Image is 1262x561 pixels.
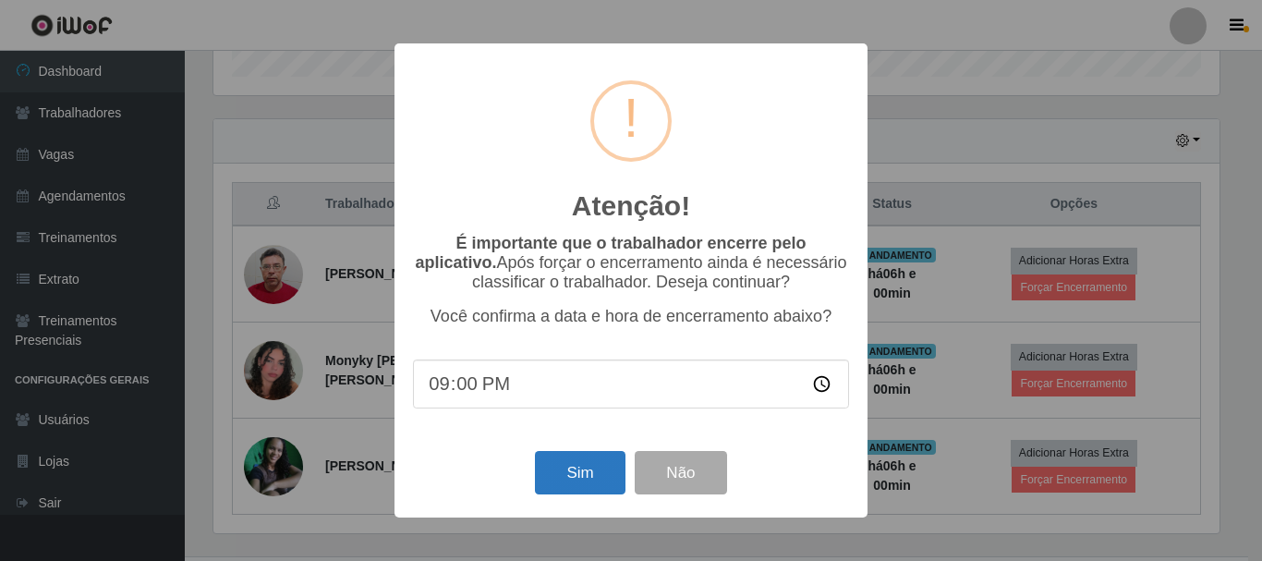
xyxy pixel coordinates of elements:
button: Não [635,451,726,494]
p: Após forçar o encerramento ainda é necessário classificar o trabalhador. Deseja continuar? [413,234,849,292]
b: É importante que o trabalhador encerre pelo aplicativo. [415,234,806,272]
p: Você confirma a data e hora de encerramento abaixo? [413,307,849,326]
button: Sim [535,451,625,494]
h2: Atenção! [572,189,690,223]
